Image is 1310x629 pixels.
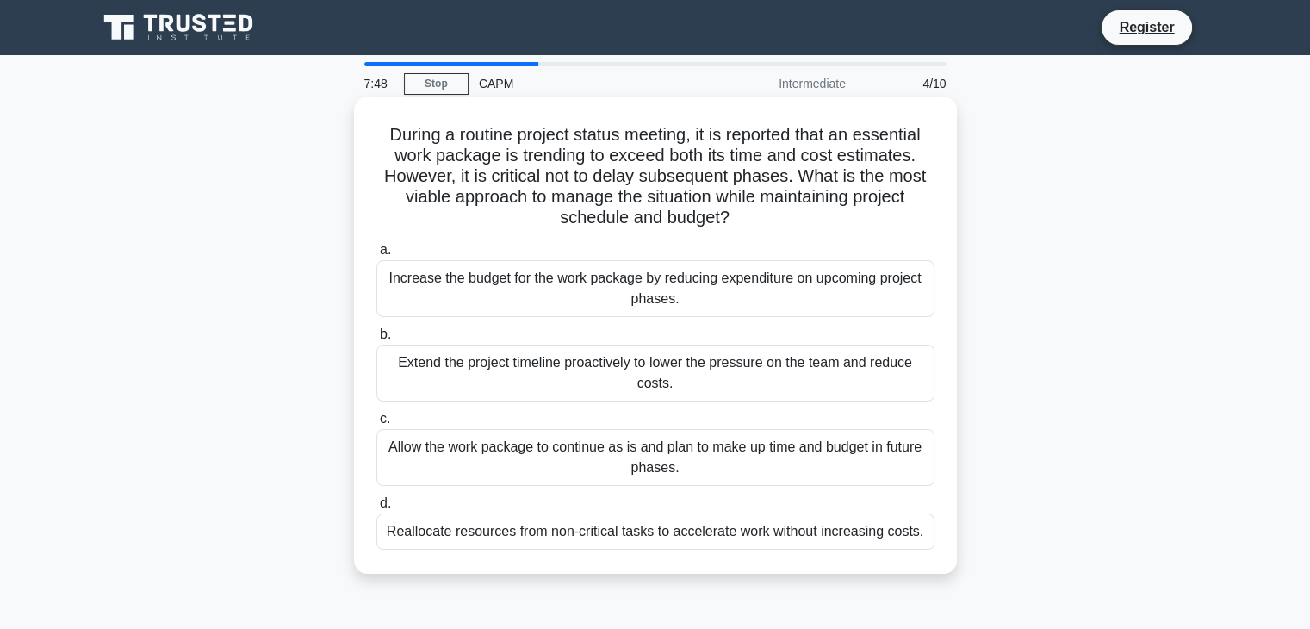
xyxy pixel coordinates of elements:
[404,73,469,95] a: Stop
[705,66,856,101] div: Intermediate
[856,66,957,101] div: 4/10
[1108,16,1184,38] a: Register
[376,429,934,486] div: Allow the work package to continue as is and plan to make up time and budget in future phases.
[354,66,404,101] div: 7:48
[380,411,390,426] span: c.
[376,514,934,550] div: Reallocate resources from non-critical tasks to accelerate work without increasing costs.
[380,327,391,341] span: b.
[376,260,934,317] div: Increase the budget for the work package by reducing expenditure on upcoming project phases.
[380,495,391,510] span: d.
[375,124,936,229] h5: During a routine project status meeting, it is reported that an essential work package is trendin...
[376,345,934,402] div: Extend the project timeline proactively to lower the pressure on the team and reduce costs.
[380,242,391,257] span: a.
[469,66,705,101] div: CAPM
